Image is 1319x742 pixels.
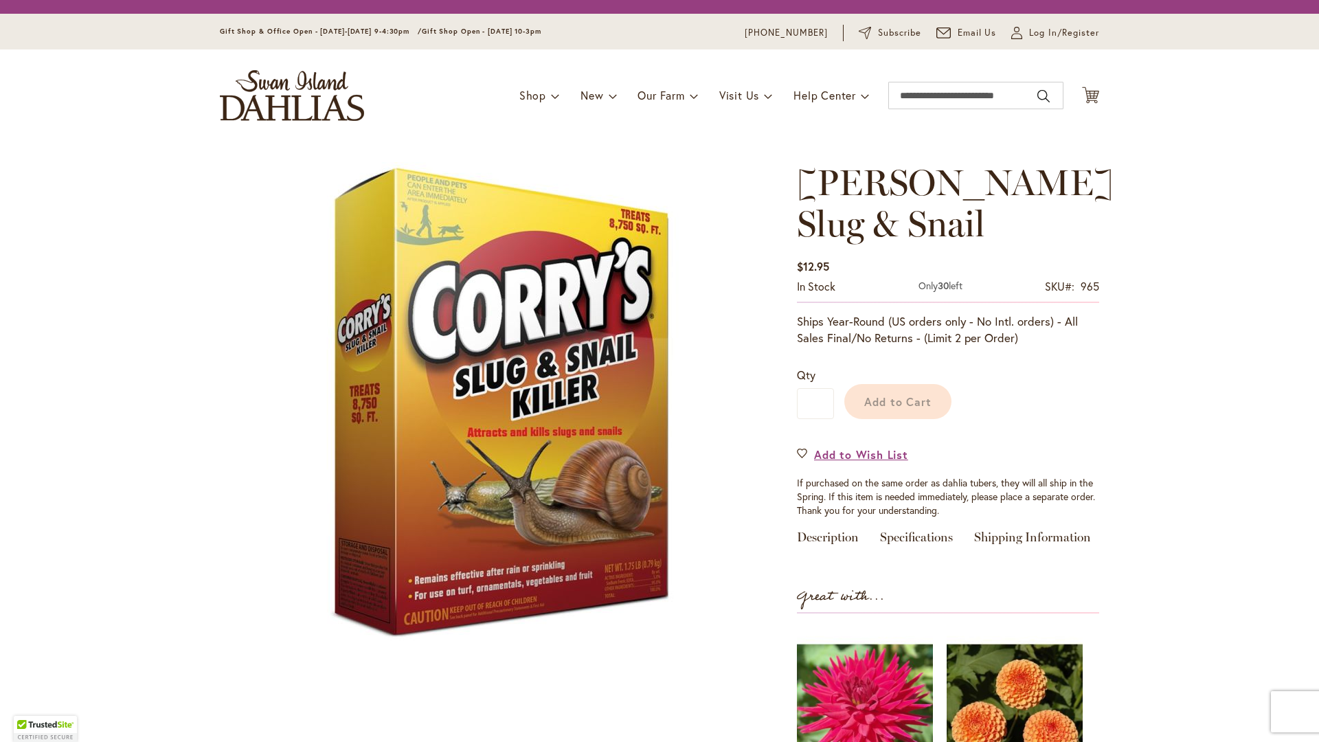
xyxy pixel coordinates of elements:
a: Subscribe [859,26,921,40]
span: Shop [519,88,546,102]
a: Log In/Register [1011,26,1099,40]
a: Email Us [936,26,997,40]
img: main product photo [261,162,742,643]
a: [PHONE_NUMBER] [745,26,828,40]
div: Availability [797,279,835,295]
a: Description [797,531,859,551]
span: Help Center [793,88,856,102]
span: Qty [797,368,815,382]
span: Gift Shop Open - [DATE] 10-3pm [422,27,541,36]
p: Ships Year-Round (US orders only - No Intl. orders) - All Sales Final/No Returns - (Limit 2 per O... [797,313,1099,346]
span: $12.95 [797,259,829,273]
a: Shipping Information [974,531,1091,551]
div: Only 30 left [918,279,962,295]
strong: 30 [938,279,949,292]
span: Our Farm [638,88,684,102]
a: store logo [220,70,364,121]
span: [PERSON_NAME] Slug & Snail [797,161,1114,245]
a: Add to Wish List [797,447,908,462]
strong: Great with... [797,585,885,608]
span: In stock [797,279,835,293]
button: Search [1037,85,1050,107]
span: Gift Shop & Office Open - [DATE]-[DATE] 9-4:30pm / [220,27,422,36]
span: Add to Wish List [814,447,908,462]
div: 965 [1081,279,1099,295]
div: Detailed Product Info [797,531,1099,551]
span: Email Us [958,26,997,40]
span: Visit Us [719,88,759,102]
iframe: Launch Accessibility Center [10,693,49,732]
strong: SKU [1045,279,1074,293]
span: Subscribe [878,26,921,40]
span: Log In/Register [1029,26,1099,40]
a: Specifications [880,531,953,551]
div: If purchased on the same order as dahlia tubers, they will all ship in the Spring. If this item i... [797,476,1099,517]
span: New [580,88,603,102]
